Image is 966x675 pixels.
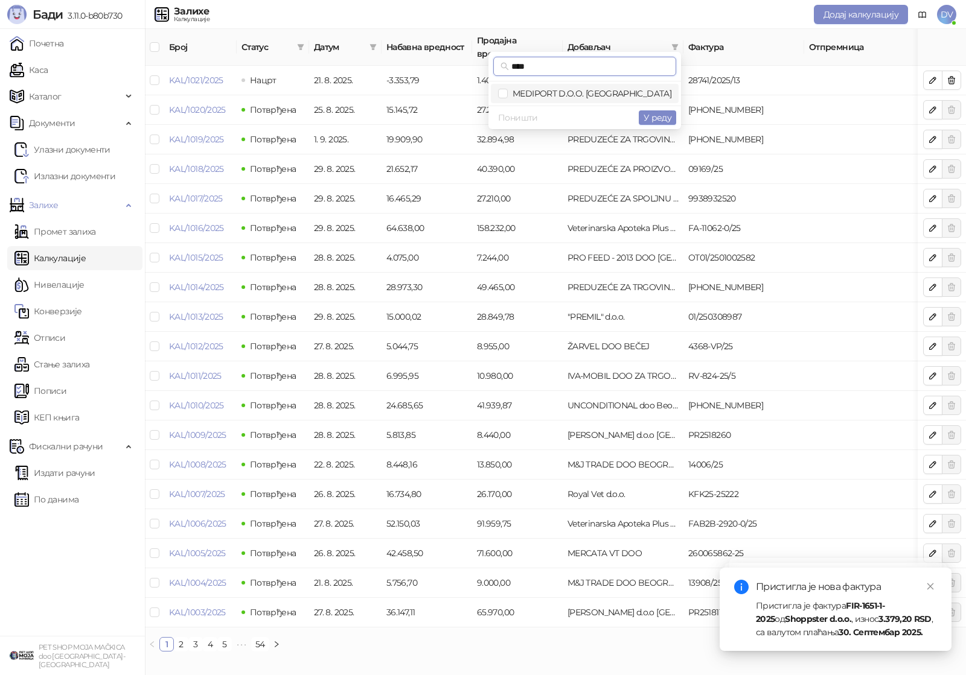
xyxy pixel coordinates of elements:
span: Потврђена [250,489,296,499]
td: 21. 8. 2025. [309,66,382,95]
a: KAL/1009/2025 [169,429,226,440]
td: 27. 8. 2025. [309,509,382,539]
span: Потврђена [250,518,296,529]
a: KAL/1007/2025 [169,489,225,499]
td: 9.000,00 [472,568,563,598]
a: Конверзије [14,299,82,323]
button: left [145,637,159,651]
td: OT01/2501002582 [683,243,804,273]
td: 1. 9. 2025. [309,125,382,154]
span: У реду [644,112,671,123]
td: 25-300-009492 [683,125,804,154]
li: 2 [174,637,188,651]
li: Претходна страна [145,637,159,651]
a: KAL/1019/2025 [169,134,224,145]
td: 28. 8. 2025. [309,243,382,273]
a: Документација [913,5,932,24]
span: Потврђена [250,607,296,618]
td: KFK25-25222 [683,480,804,509]
span: Потврђена [250,341,296,352]
td: 28. 8. 2025. [309,420,382,450]
a: Стање залиха [14,352,89,376]
td: 65.970,00 [472,598,563,627]
div: Залихе [174,7,210,16]
td: 21. 8. 2025. [309,568,382,598]
td: "PREMIL" d.o.o. [563,302,683,332]
td: 29. 8. 2025. [309,214,382,243]
span: filter [295,38,307,56]
td: 71.600,00 [472,539,563,568]
span: Потврђена [250,370,296,381]
td: 09169/25 [683,154,804,184]
td: 28. 8. 2025. [309,273,382,302]
td: PR2518111 [683,598,804,627]
strong: 3.379,20 RSD [878,613,931,624]
td: MERCATA VT DOO [563,539,683,568]
a: KAL/1015/2025 [169,252,223,263]
a: 2 [174,638,188,651]
img: Logo [7,5,27,24]
td: 27. 8. 2025. [309,598,382,627]
a: Пописи [14,379,66,403]
td: RV-824-25/5 [683,361,804,391]
td: 28.973,30 [382,273,472,302]
td: 14006/25 [683,450,804,480]
td: 28741/2025/13 [683,66,804,95]
span: close [926,582,935,591]
td: 8.440,00 [472,420,563,450]
td: PRO FEED - 2013 DOO NOVI SAD [563,243,683,273]
td: Marlo Farma d.o.o BEOGRAD [563,598,683,627]
a: 3 [189,638,202,651]
td: 52.150,03 [382,509,472,539]
a: KAL/1012/2025 [169,341,223,352]
td: FAB2B-2920-0/25 [683,509,804,539]
span: right [273,641,280,648]
a: KAL/1011/2025 [169,370,222,381]
span: Добављач [568,40,667,54]
td: 25-3000-011239 [683,391,804,420]
td: Royal Vet d.o.o. [563,480,683,509]
button: У реду [639,110,676,125]
td: 4368-VP/25 [683,332,804,361]
span: Потврђена [250,311,296,322]
a: KAL/1021/2025 [169,75,223,86]
th: Набавна вредност [382,29,472,66]
a: Ulazni dokumentiУлазни документи [14,138,110,162]
td: 7.244,00 [472,243,563,273]
li: 4 [203,637,217,651]
a: Отписи [14,326,65,350]
span: Потврђена [250,193,296,204]
td: 5.756,70 [382,568,472,598]
a: KAL/1005/2025 [169,548,226,559]
span: Потврђена [250,223,296,233]
a: KAL/1013/2025 [169,311,223,322]
td: Veterinarska Apoteka Plus Plus d.o.o. [563,509,683,539]
span: filter [671,43,679,51]
a: 1 [160,638,173,651]
img: 64x64-companyLogo-9f44b8df-f022-41eb-b7d6-300ad218de09.png [10,644,34,668]
td: 4.075,00 [382,243,472,273]
div: Калкулације [174,16,210,22]
button: right [269,637,284,651]
span: Потврђена [250,548,296,559]
li: Следећих 5 Страна [232,637,251,651]
td: 24.685,65 [382,391,472,420]
td: 29. 8. 2025. [309,184,382,214]
span: Статус [241,40,292,54]
div: Пристигла је фактура од , износ , са валутом плаћања [756,599,937,639]
span: Залихе [29,193,58,217]
span: Нацрт [250,75,277,86]
td: 16.734,80 [382,480,472,509]
span: Потврђена [250,429,296,440]
span: Потврђена [250,252,296,263]
td: 21.652,17 [382,154,472,184]
td: 13908/25 [683,568,804,598]
a: Почетна [10,31,64,55]
span: search [501,62,509,71]
small: PET SHOP MOJA MAČKICA doo [GEOGRAPHIC_DATA]-[GEOGRAPHIC_DATA] [39,643,125,669]
span: Потврђена [250,163,296,174]
a: По данима [14,487,78,512]
button: Додај калкулацију [814,5,908,24]
td: 42.458,50 [382,539,472,568]
td: 27. 8. 2025. [309,332,382,361]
